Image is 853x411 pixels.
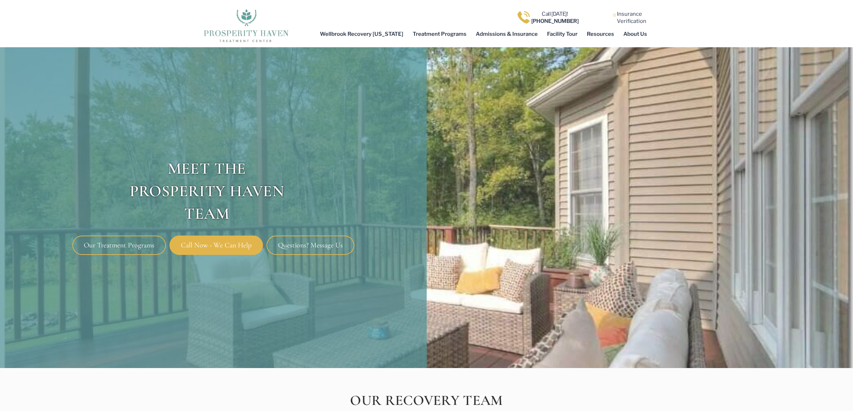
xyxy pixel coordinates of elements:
a: Facility Tour [542,26,582,42]
a: Our Treatment Programs [72,236,166,255]
a: Questions? Message Us [267,236,354,255]
a: Call Now - We Can Help [169,236,263,255]
img: Learn how Prosperity Haven, a verified substance abuse center can help you overcome your addiction [613,14,616,17]
h2: Our Recovery Team [217,390,636,411]
span: Questions? Message Us [278,242,343,249]
a: InsuranceVerification [617,11,646,24]
a: Call [DATE]![PHONE_NUMBER] [531,11,579,24]
img: The logo for Prosperity Haven Addiction Recovery Center. [201,7,291,43]
a: Admissions & Insurance [471,26,542,42]
a: Treatment Programs [408,26,471,42]
a: Resources [582,26,619,42]
a: About Us [619,26,652,42]
span: Our Treatment Programs [84,242,154,249]
a: Wellbrook Recovery [US_STATE] [315,26,408,42]
b: [PHONE_NUMBER] [531,18,579,24]
img: Call one of Prosperity Haven's dedicated counselors today so we can help you overcome addiction [517,10,531,24]
span: Call Now - We Can Help [181,242,251,249]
